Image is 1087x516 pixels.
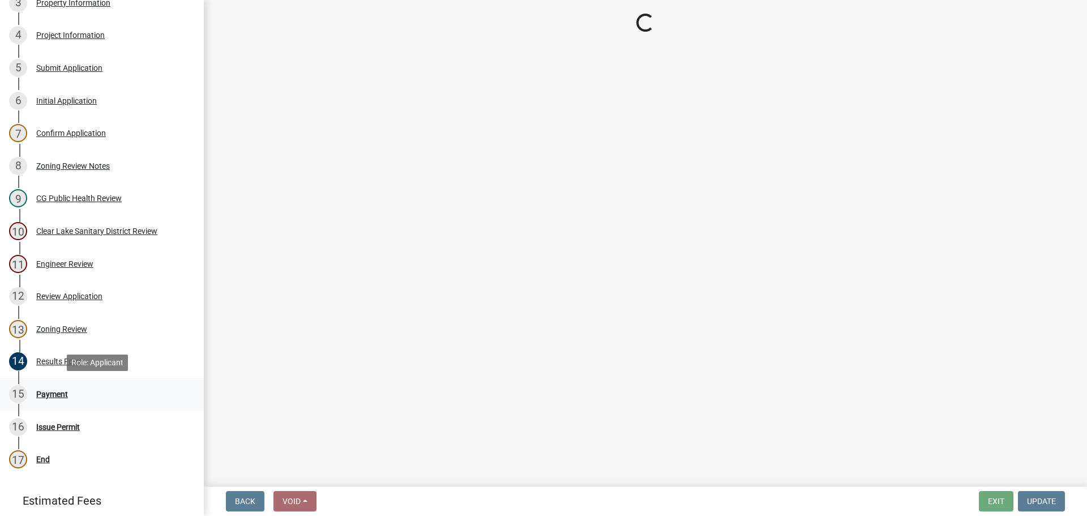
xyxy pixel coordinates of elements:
span: Back [235,497,255,506]
div: 7 [9,124,27,142]
div: Payment [36,390,68,398]
a: Estimated Fees [9,489,186,512]
div: Results Form [36,357,83,365]
div: Initial Application [36,97,97,105]
div: Clear Lake Sanitary District Review [36,227,157,235]
div: Issue Permit [36,423,80,431]
div: 8 [9,157,27,175]
div: 14 [9,352,27,370]
div: 16 [9,418,27,436]
div: Confirm Application [36,129,106,137]
span: Update [1027,497,1056,506]
div: End [36,455,50,463]
span: Void [283,497,301,506]
div: CG Public Health Review [36,194,122,202]
div: Zoning Review [36,325,87,333]
div: 10 [9,222,27,240]
div: 6 [9,92,27,110]
div: 15 [9,385,27,403]
div: Submit Application [36,64,102,72]
div: Engineer Review [36,260,93,268]
button: Back [226,491,264,511]
div: 4 [9,26,27,44]
div: 13 [9,320,27,338]
button: Void [273,491,316,511]
button: Exit [979,491,1013,511]
div: 5 [9,59,27,77]
button: Update [1018,491,1065,511]
div: Role: Applicant [67,355,128,371]
div: Zoning Review Notes [36,162,110,170]
div: 9 [9,189,27,207]
div: Project Information [36,31,105,39]
div: Review Application [36,292,102,300]
div: 17 [9,450,27,468]
div: 12 [9,287,27,305]
div: 11 [9,255,27,273]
